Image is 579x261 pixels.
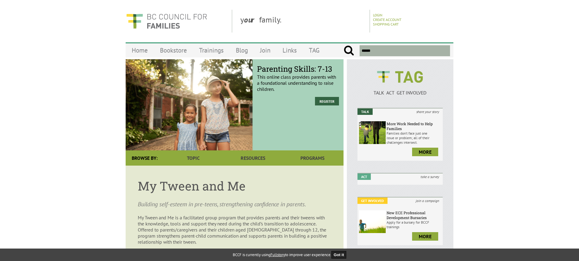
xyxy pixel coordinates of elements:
[244,15,259,25] strong: our
[387,220,441,229] p: Apply for a bursary for BCCF trainings
[138,178,331,194] h1: My Tween and Me
[357,197,388,204] em: Get Involved
[138,200,331,208] p: Building self-esteem in pre-teens, strengthening confidence in parents.
[357,84,443,96] a: TALK ACT GET INVOLVED
[126,10,208,33] img: BC Council for FAMILIES
[254,43,276,57] a: Join
[223,150,283,166] a: Resources
[257,64,339,74] span: Parenting Skills: 7-13
[154,43,193,57] a: Bookstore
[344,45,354,56] input: Submit
[417,173,443,180] i: take a survey
[230,43,254,57] a: Blog
[235,10,370,33] div: y family.
[315,97,339,105] a: Register
[126,43,154,57] a: Home
[412,148,438,156] a: more
[283,150,342,166] a: Programs
[412,197,443,204] i: join a campaign
[413,108,443,115] i: share your story
[164,150,223,166] a: Topic
[387,121,441,131] h6: More Work Needed to Help Families
[138,215,331,245] p: My Tween and Me is a facilitated group program that provides parents and their tweens with the kn...
[387,131,441,145] p: Families don’t face just one issue or problem; all of their challenges intersect.
[357,173,371,180] em: Act
[412,232,438,241] a: more
[357,90,443,96] p: TALK ACT GET INVOLVED
[387,210,441,220] h6: New ECE Professional Development Bursaries
[126,150,164,166] div: Browse By:
[270,252,285,257] a: Fullstory
[193,43,230,57] a: Trainings
[331,251,347,259] button: Got it
[373,13,382,17] a: Login
[373,22,399,26] a: Shopping Cart
[373,65,427,88] img: BCCF's TAG Logo
[373,17,401,22] a: Create Account
[276,43,303,57] a: Links
[257,69,339,92] p: This online class provides parents with a foundational understanding to raise children.
[303,43,326,57] a: TAG
[357,108,373,115] em: Talk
